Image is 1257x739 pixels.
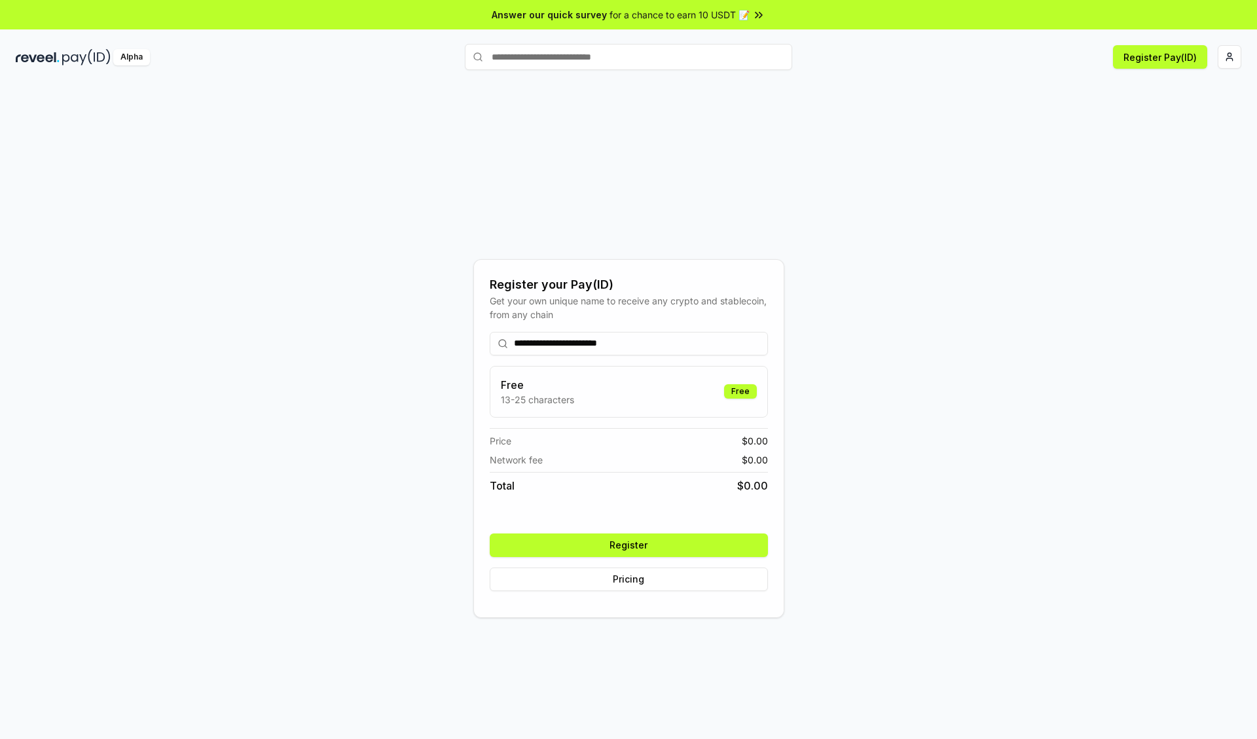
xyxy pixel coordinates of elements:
[610,8,750,22] span: for a chance to earn 10 USDT 📝
[492,8,607,22] span: Answer our quick survey
[16,49,60,65] img: reveel_dark
[742,453,768,467] span: $ 0.00
[490,533,768,557] button: Register
[490,434,511,448] span: Price
[1113,45,1207,69] button: Register Pay(ID)
[490,453,543,467] span: Network fee
[490,568,768,591] button: Pricing
[742,434,768,448] span: $ 0.00
[490,294,768,321] div: Get your own unique name to receive any crypto and stablecoin, from any chain
[490,276,768,294] div: Register your Pay(ID)
[724,384,757,399] div: Free
[113,49,150,65] div: Alpha
[490,478,515,494] span: Total
[737,478,768,494] span: $ 0.00
[62,49,111,65] img: pay_id
[501,393,574,406] p: 13-25 characters
[501,377,574,393] h3: Free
